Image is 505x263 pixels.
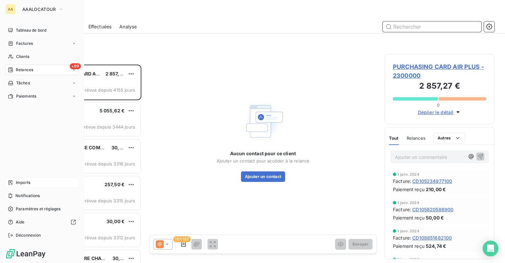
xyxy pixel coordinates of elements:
span: Tâches [16,80,30,86]
span: Factures [16,41,33,46]
h3: 2 857,27 € [393,80,486,93]
span: Paiement reçu [393,186,424,193]
span: prévue depuis 4155 jours [82,87,135,93]
span: Tout [389,135,399,141]
span: Paiements [16,93,36,99]
span: 30,00 € [107,219,125,224]
span: 157/157 [173,236,191,242]
span: Aide [16,219,25,225]
span: 1 janv. 2024 [397,201,419,205]
span: +99 [70,63,81,69]
span: Paramètres et réglages [16,206,60,212]
div: grid [32,65,141,263]
span: 30,00 € [112,255,131,261]
span: Paiement reçu [393,214,424,221]
span: Relances [16,67,33,73]
span: 30,00 € [111,145,130,150]
span: Déplier le détail [418,109,454,116]
span: Tableau de bord [16,27,46,33]
span: Analyse [119,23,137,30]
span: DISTRIB SANITAIRE CHAUFFAGE POP3P [46,255,136,261]
button: Déplier le détail [416,108,464,116]
span: Paiement reçu [393,243,424,249]
a: Aide [5,217,79,227]
span: Facture : [393,206,411,213]
span: Déconnexion [16,232,41,238]
span: 524,74 € [426,243,446,249]
span: prévue depuis 3444 jours [81,124,135,130]
span: Notifications [15,193,40,199]
span: PURCHASING CARD AIR PLUS - 2300000 [393,62,486,80]
span: FERRERO FRANCE COMMERCIAL VU [46,145,129,150]
span: prévue depuis 3315 jours [82,198,135,203]
span: CD105820586900 [412,206,453,213]
span: 1 janv. 2024 [397,172,419,176]
img: Empty state [242,100,284,142]
span: 2 857,27 € [106,71,130,76]
span: prévue depuis 3312 jours [82,235,135,240]
span: 5 055,62 € [100,108,125,113]
button: Envoyer [349,239,373,249]
span: Relances [407,135,425,141]
span: Facture : [393,178,411,185]
span: CD108851682100 [412,234,452,241]
span: CD105234977100 [412,178,452,185]
div: AA [5,4,16,15]
button: Ajouter un contact [241,171,285,182]
span: AAALOCATOUR [22,7,56,12]
span: 210,00 € [426,186,446,193]
span: 257,50 € [105,182,125,187]
img: Logo LeanPay [5,248,46,259]
span: Clients [16,54,29,60]
span: 0 [437,102,440,108]
div: Open Intercom Messenger [483,241,498,256]
span: prévue depuis 3316 jours [82,161,135,166]
span: Aucun contact pour ce client [230,150,296,157]
span: 50,00 € [426,214,444,221]
span: Ajouter un contact pour accéder à la relance [217,158,310,163]
button: Autres [433,133,465,143]
input: Rechercher [383,21,481,32]
span: 1 janv. 2024 [397,257,419,261]
span: Imports [16,180,30,186]
span: Effectuées [88,23,112,30]
span: Facture : [393,234,411,241]
span: 1 janv. 2024 [397,229,419,233]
